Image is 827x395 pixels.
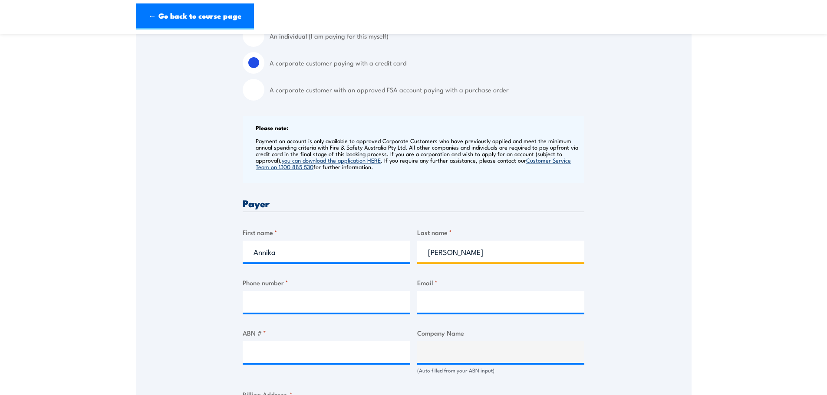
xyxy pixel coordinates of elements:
b: Please note: [256,123,288,132]
p: Payment on account is only available to approved Corporate Customers who have previously applied ... [256,137,582,170]
h3: Payer [243,198,584,208]
a: you can download the application HERE [282,156,381,164]
label: An individual (I am paying for this myself) [270,25,584,47]
label: A corporate customer paying with a credit card [270,52,584,74]
a: ← Go back to course page [136,3,254,29]
a: Customer Service Team on 1300 885 530 [256,156,571,170]
label: First name [243,227,410,237]
label: Company Name [417,328,585,338]
label: Phone number [243,277,410,287]
label: ABN # [243,328,410,338]
div: (Auto filled from your ABN input) [417,366,585,375]
label: Last name [417,227,585,237]
label: Email [417,277,585,287]
label: A corporate customer with an approved FSA account paying with a purchase order [270,79,584,101]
